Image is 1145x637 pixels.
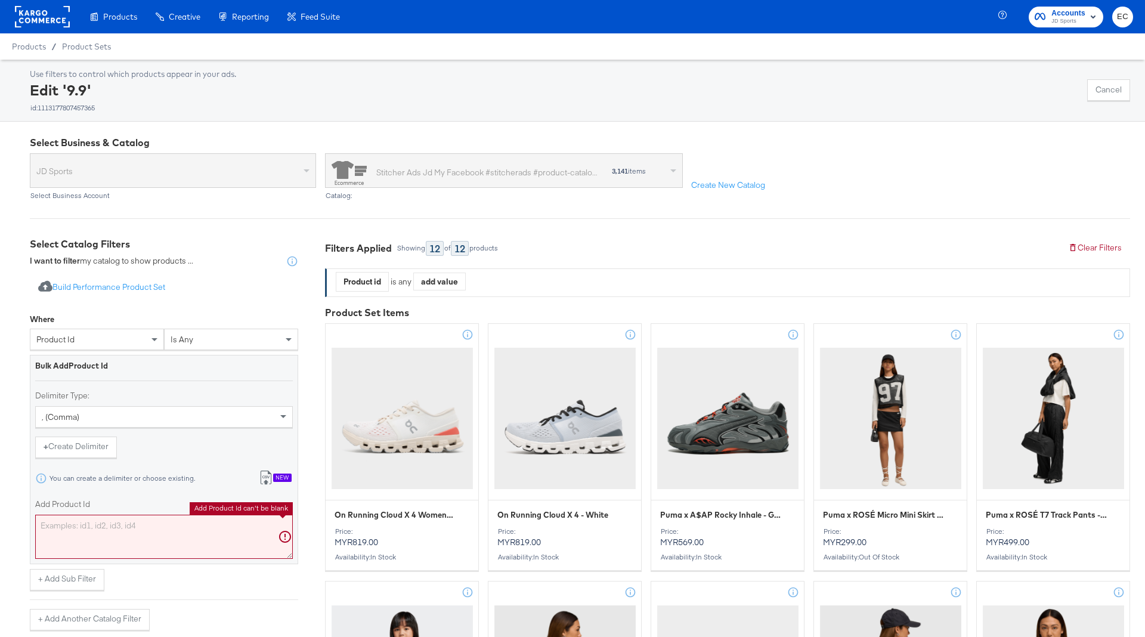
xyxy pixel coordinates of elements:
div: add value [414,273,465,290]
div: Select Business Account [30,191,316,200]
span: JD Sports [1051,17,1085,26]
p: MYR299.00 [823,527,958,548]
span: , (comma) [42,412,79,422]
p: MYR819.00 [335,527,469,548]
span: Puma x A$AP Rocky Inhale - Grey [660,509,781,521]
div: items [611,167,646,175]
div: Availability : [986,553,1121,561]
button: + Add Sub Filter [30,569,104,590]
button: +Create Delimiter [35,437,117,458]
span: Products [12,42,46,51]
span: in stock [696,552,722,561]
div: Filters Applied [325,242,392,255]
span: Reporting [232,12,269,21]
button: Clear Filters [1060,237,1130,259]
div: 12 [426,241,444,256]
p: MYR819.00 [497,527,632,548]
p: MYR569.00 [660,527,795,548]
span: / [46,42,62,51]
div: You can create a delimiter or choose existing. [49,474,196,483]
span: On Running Cloud X 4 Women's - White [335,509,456,521]
label: Add Product Id [35,499,293,510]
div: Product Set Items [325,306,1130,320]
span: Puma x ROSÉ Micro Mini Skirt - Black [823,509,944,521]
button: + Add Another Catalog Filter [30,609,150,630]
div: Price: [335,527,469,536]
button: AccountsJD Sports [1029,7,1103,27]
div: products [469,244,499,252]
button: New [250,468,300,490]
button: Create New Catalog [683,175,773,196]
div: Where [30,314,54,325]
span: in stock [533,552,559,561]
div: Price: [823,527,958,536]
div: Price: [497,527,632,536]
button: EC [1112,7,1133,27]
div: Catalog: [325,191,683,200]
div: Availability : [497,553,632,561]
div: Price: [660,527,795,536]
div: Select Business & Catalog [30,136,1130,150]
span: out of stock [859,552,899,561]
span: Puma x ROSÉ T7 Track Pants - Black [986,509,1107,521]
span: Accounts [1051,7,1085,20]
div: Use filters to control which products appear in your ads. [30,69,236,80]
div: Availability : [823,553,958,561]
div: New [273,474,292,482]
li: Add Product Id can't be blank [194,503,288,513]
strong: I want to filter [30,255,80,266]
div: is any [389,276,413,287]
span: On Running Cloud X 4 - White [497,509,608,521]
p: MYR499.00 [986,527,1121,548]
label: Delimiter Type: [35,390,293,401]
div: 12 [451,241,469,256]
span: product id [36,334,75,345]
div: Product id [336,273,388,291]
button: Cancel [1087,79,1130,101]
strong: + [44,441,48,452]
div: Price: [986,527,1121,536]
span: in stock [370,552,396,561]
div: Stitcher Ads Jd My Facebook #stitcherads #product-catalog #keep [376,166,599,179]
div: Availability : [660,553,795,561]
div: Edit '9.9' [30,80,236,112]
a: Product Sets [62,42,111,51]
span: in stock [1022,552,1047,561]
div: of [444,244,451,252]
span: is any [171,334,193,345]
button: Build Performance Product Set [30,277,174,299]
strong: 3,141 [612,166,628,175]
span: Creative [169,12,200,21]
div: Showing [397,244,426,252]
span: Products [103,12,137,21]
div: id: 1113177807457365 [30,104,236,112]
div: Availability : [335,553,469,561]
span: Feed Suite [301,12,340,21]
span: EC [1117,10,1128,24]
div: Select Catalog Filters [30,237,298,251]
span: JD Sports [36,161,301,181]
div: Bulk Add Product Id [35,360,293,372]
div: my catalog to show products ... [30,255,193,267]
